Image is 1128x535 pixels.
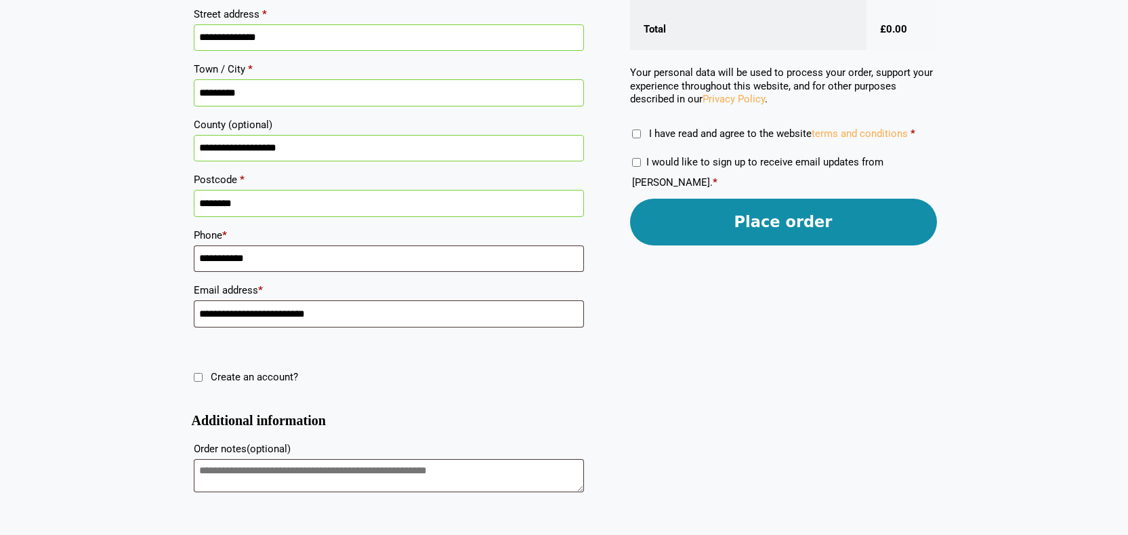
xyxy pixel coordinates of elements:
[703,93,765,105] a: Privacy Policy
[880,23,907,35] bdi: 0.00
[194,115,584,135] label: County
[247,443,291,455] span: (optional)
[649,127,908,140] span: I have read and agree to the website
[194,280,584,300] label: Email address
[194,439,584,459] label: Order notes
[632,158,641,167] input: I would like to sign up to receive email updates from [PERSON_NAME].
[630,199,937,245] button: Place order
[880,23,886,35] span: £
[228,119,272,131] span: (optional)
[194,4,584,24] label: Street address
[211,371,298,383] span: Create an account?
[192,418,586,424] h3: Additional information
[812,127,908,140] a: terms and conditions
[630,66,937,106] p: Your personal data will be used to process your order, support your experience throughout this we...
[194,170,584,190] label: Postcode
[632,156,883,189] label: I would like to sign up to receive email updates from [PERSON_NAME].
[194,225,584,245] label: Phone
[632,130,641,138] input: I have read and agree to the websiteterms and conditions *
[911,127,915,140] abbr: required
[630,8,867,51] th: Total
[194,373,203,382] input: Create an account?
[194,59,584,79] label: Town / City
